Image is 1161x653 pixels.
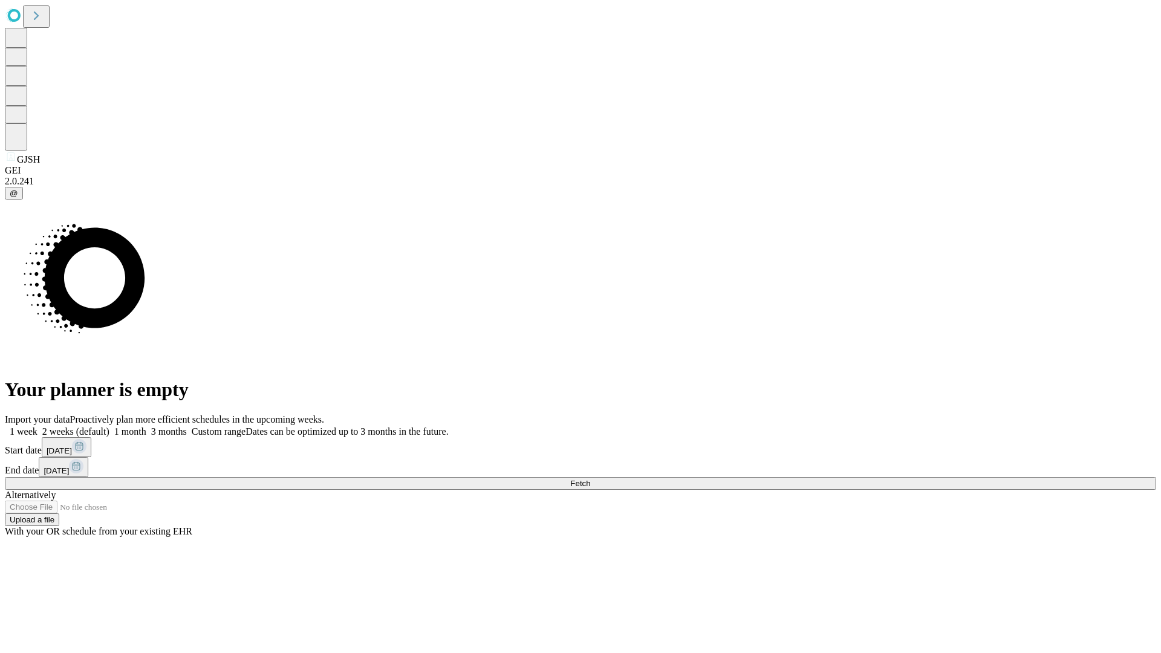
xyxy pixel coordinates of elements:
span: 2 weeks (default) [42,426,109,437]
div: GEI [5,165,1156,176]
span: With your OR schedule from your existing EHR [5,526,192,536]
span: Alternatively [5,490,56,500]
div: Start date [5,437,1156,457]
button: [DATE] [39,457,88,477]
span: Proactively plan more efficient schedules in the upcoming weeks. [70,414,324,424]
span: Fetch [570,479,590,488]
span: 1 week [10,426,37,437]
span: 3 months [151,426,187,437]
span: [DATE] [44,466,69,475]
button: Upload a file [5,513,59,526]
h1: Your planner is empty [5,378,1156,401]
span: Import your data [5,414,70,424]
span: [DATE] [47,446,72,455]
span: Custom range [192,426,246,437]
span: @ [10,189,18,198]
span: 1 month [114,426,146,437]
button: @ [5,187,23,200]
button: [DATE] [42,437,91,457]
span: GJSH [17,154,40,164]
div: 2.0.241 [5,176,1156,187]
span: Dates can be optimized up to 3 months in the future. [246,426,448,437]
button: Fetch [5,477,1156,490]
div: End date [5,457,1156,477]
